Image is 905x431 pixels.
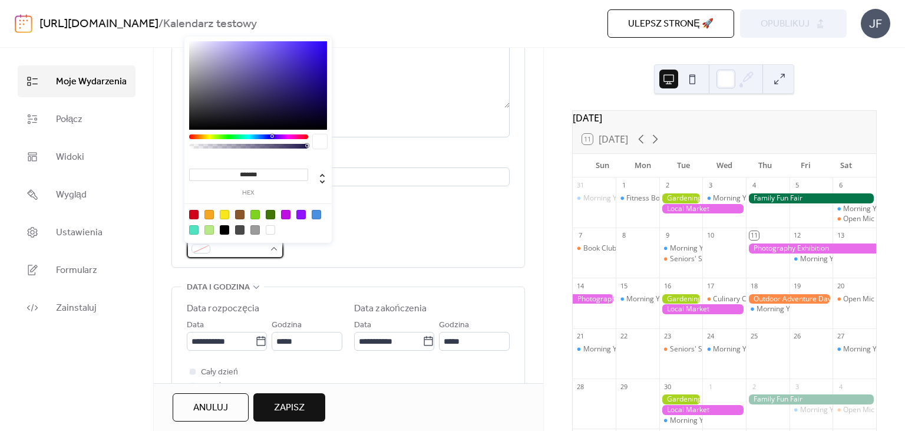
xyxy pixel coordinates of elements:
[220,225,229,235] div: #000000
[266,210,275,219] div: #417505
[861,9,890,38] div: JF
[583,193,646,203] div: Morning Yoga Bliss
[253,393,325,422] button: Zapisz
[785,154,826,177] div: Fri
[800,254,863,264] div: Morning Yoga Bliss
[706,332,715,341] div: 24
[187,281,250,295] span: Data i godzina
[746,394,876,404] div: Family Fun Fair
[702,344,746,354] div: Morning Yoga Bliss
[187,318,204,333] span: Data
[250,210,260,219] div: #7ED321
[235,225,245,235] div: #4A4A4A
[659,416,703,426] div: Morning Yoga Bliss
[576,281,585,290] div: 14
[836,332,845,341] div: 27
[173,393,249,422] button: Anuluj
[746,304,790,314] div: Morning Yoga Bliss
[833,214,876,224] div: Open Mic Night
[201,380,259,394] span: Pokaż tylko datę
[573,344,616,354] div: Morning Yoga Bliss
[746,193,876,203] div: Family Fun Fair
[18,216,136,248] a: Ustawienia
[56,301,97,315] span: Zainstaluj
[39,13,158,35] a: [URL][DOMAIN_NAME]
[713,344,776,354] div: Morning Yoga Bliss
[18,141,136,173] a: Widoki
[296,210,306,219] div: #9013FE
[836,231,845,240] div: 13
[706,231,715,240] div: 10
[790,254,833,264] div: Morning Yoga Bliss
[713,193,776,203] div: Morning Yoga Bliss
[220,210,229,219] div: #F8E71C
[659,294,703,304] div: Gardening Workshop
[201,366,238,380] span: Cały dzień
[623,154,663,177] div: Mon
[616,193,659,203] div: Fitness Bootcamp
[576,181,585,190] div: 31
[56,188,87,202] span: Wygląd
[659,244,703,254] div: Morning Yoga Bliss
[670,254,732,264] div: Seniors' Social Tea
[706,281,715,290] div: 17
[793,181,802,190] div: 5
[583,244,651,254] div: Book Club Gathering
[354,302,427,316] div: Data zakończenia
[833,294,876,304] div: Open Mic Night
[158,13,163,35] b: /
[583,344,646,354] div: Morning Yoga Bliss
[793,281,802,290] div: 19
[704,154,745,177] div: Wed
[18,292,136,324] a: Zainstaluj
[18,254,136,286] a: Formularz
[576,382,585,391] div: 28
[272,318,302,333] span: Godzina
[619,382,628,391] div: 29
[670,344,732,354] div: Seniors' Social Tea
[573,111,876,125] div: [DATE]
[663,382,672,391] div: 30
[749,332,758,341] div: 25
[793,382,802,391] div: 3
[749,281,758,290] div: 18
[746,294,833,304] div: Outdoor Adventure Day
[833,405,876,415] div: Open Mic Night
[713,294,788,304] div: Culinary Cooking Class
[573,294,616,304] div: Photography Exhibition
[189,210,199,219] div: #D0021B
[619,181,628,190] div: 1
[573,244,616,254] div: Book Club Gathering
[663,181,672,190] div: 2
[576,231,585,240] div: 7
[56,75,127,89] span: Moje Wydarzenia
[619,332,628,341] div: 22
[576,332,585,341] div: 21
[843,214,894,224] div: Open Mic Night
[626,193,685,203] div: Fitness Bootcamp
[843,405,894,415] div: Open Mic Night
[626,294,689,304] div: Morning Yoga Bliss
[745,154,785,177] div: Thu
[573,193,616,203] div: Morning Yoga Bliss
[250,225,260,235] div: #9B9B9B
[702,193,746,203] div: Morning Yoga Bliss
[659,254,703,264] div: Seniors' Social Tea
[354,318,371,333] span: Data
[18,103,136,135] a: Połącz
[749,382,758,391] div: 2
[659,394,703,404] div: Gardening Workshop
[746,244,876,254] div: Photography Exhibition
[18,65,136,97] a: Moje Wydarzenia
[619,231,628,240] div: 8
[702,294,746,304] div: Culinary Cooking Class
[793,231,802,240] div: 12
[189,190,308,196] label: hex
[163,13,257,35] b: Kalendarz testowy
[670,416,733,426] div: Morning Yoga Bliss
[56,226,103,240] span: Ustawienia
[18,179,136,210] a: Wygląd
[659,304,746,314] div: Local Market
[659,204,746,214] div: Local Market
